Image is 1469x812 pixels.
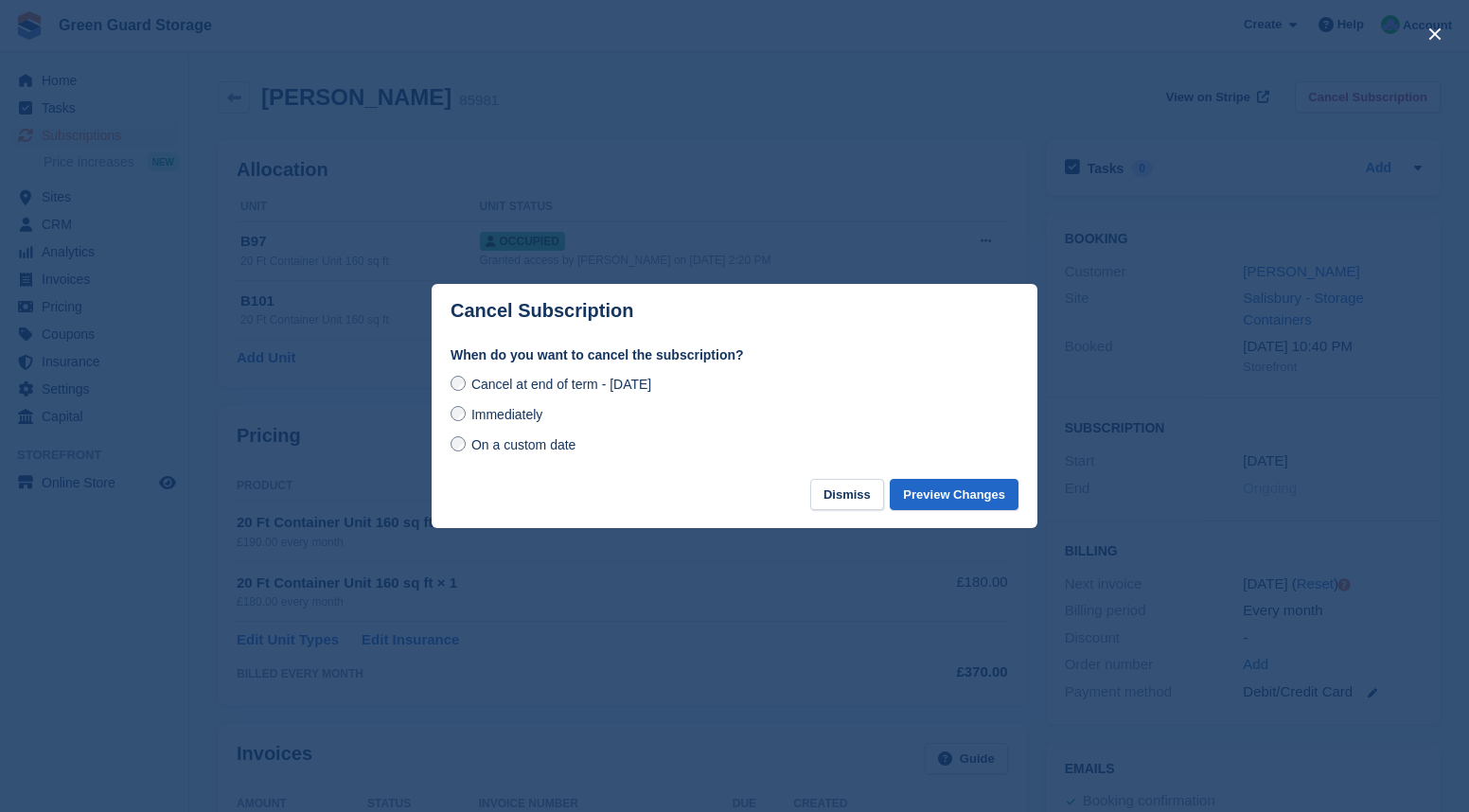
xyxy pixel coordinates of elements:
[810,479,884,510] button: Dismiss
[1420,19,1450,49] button: close
[451,436,466,451] input: On a custom date
[451,300,633,322] p: Cancel Subscription
[471,437,576,452] span: On a custom date
[471,377,651,392] span: Cancel at end of term - [DATE]
[451,345,1018,365] label: When do you want to cancel the subscription?
[471,407,542,422] span: Immediately
[451,406,466,421] input: Immediately
[451,376,466,391] input: Cancel at end of term - [DATE]
[890,479,1018,510] button: Preview Changes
